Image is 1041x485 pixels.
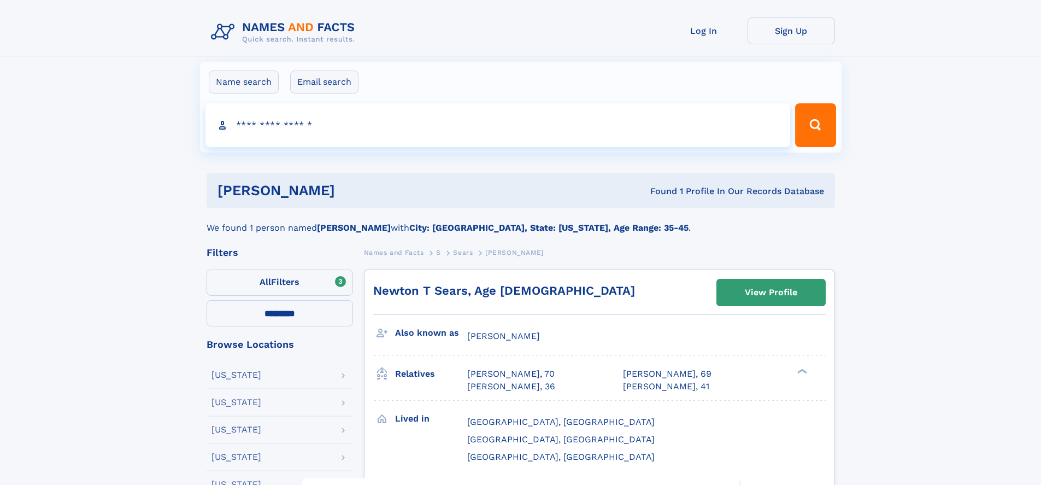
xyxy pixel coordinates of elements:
[409,223,689,233] b: City: [GEOGRAPHIC_DATA], State: [US_STATE], Age Range: 35-45
[623,381,709,393] a: [PERSON_NAME], 41
[207,17,364,47] img: Logo Names and Facts
[395,410,467,428] h3: Lived in
[467,452,655,462] span: [GEOGRAPHIC_DATA], [GEOGRAPHIC_DATA]
[485,249,544,256] span: [PERSON_NAME]
[211,398,261,407] div: [US_STATE]
[492,185,824,197] div: Found 1 Profile In Our Records Database
[748,17,835,44] a: Sign Up
[623,368,711,380] a: [PERSON_NAME], 69
[717,279,825,306] a: View Profile
[207,340,353,349] div: Browse Locations
[290,71,358,94] label: Email search
[317,223,391,233] b: [PERSON_NAME]
[211,425,261,434] div: [US_STATE]
[211,453,261,461] div: [US_STATE]
[467,417,655,427] span: [GEOGRAPHIC_DATA], [GEOGRAPHIC_DATA]
[467,381,555,393] a: [PERSON_NAME], 36
[745,280,797,305] div: View Profile
[795,368,808,375] div: ❯
[467,331,540,341] span: [PERSON_NAME]
[364,246,424,259] a: Names and Facts
[467,368,555,380] a: [PERSON_NAME], 70
[207,248,353,258] div: Filters
[436,249,441,256] span: S
[209,71,279,94] label: Name search
[453,246,473,259] a: Sears
[211,371,261,379] div: [US_STATE]
[795,103,836,147] button: Search Button
[467,434,655,445] span: [GEOGRAPHIC_DATA], [GEOGRAPHIC_DATA]
[205,103,791,147] input: search input
[660,17,748,44] a: Log In
[207,208,835,235] div: We found 1 person named with .
[395,324,467,342] h3: Also known as
[453,249,473,256] span: Sears
[436,246,441,259] a: S
[217,184,493,197] h1: [PERSON_NAME]
[207,270,353,296] label: Filters
[373,284,635,297] a: Newton T Sears, Age [DEMOGRAPHIC_DATA]
[395,365,467,383] h3: Relatives
[260,277,271,287] span: All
